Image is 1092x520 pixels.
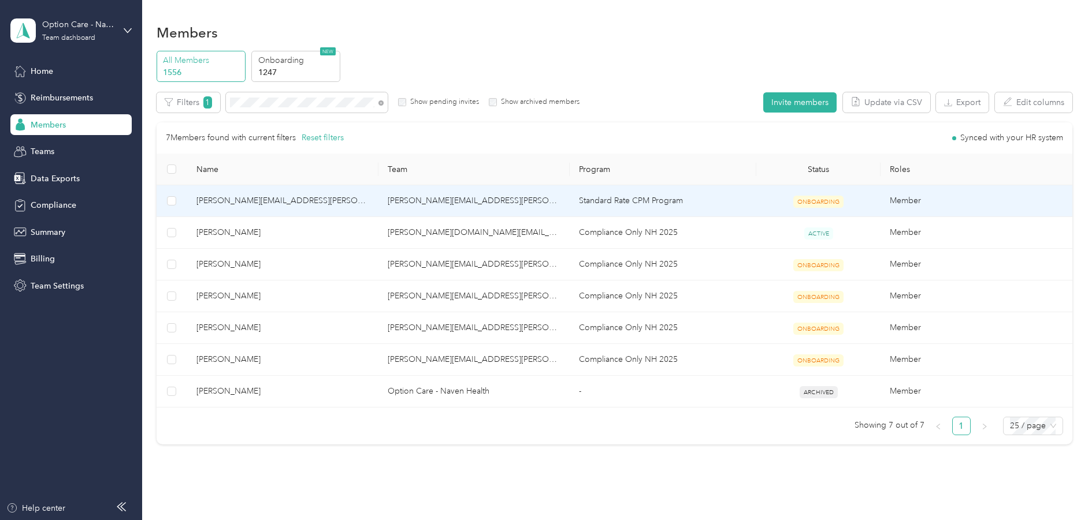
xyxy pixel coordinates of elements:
h1: Members [157,27,218,39]
span: [PERSON_NAME] [196,321,369,334]
button: Help center [6,502,65,514]
td: ONBOARDING [756,344,881,376]
span: Team Settings [31,280,84,292]
button: Export [936,92,989,113]
td: Option Care - Naven Health [378,376,570,407]
span: ONBOARDING [793,354,844,366]
th: Status [756,154,881,185]
td: ONBOARDING [756,280,881,312]
label: Show archived members [497,97,580,107]
span: 25 / page [1010,417,1056,435]
span: Data Exports [31,173,80,185]
button: left [929,417,948,435]
div: Page Size [1003,417,1063,435]
td: Compliance Only NH 2025 [570,249,756,280]
button: Edit columns [995,92,1072,113]
iframe: Everlance-gr Chat Button Frame [1027,455,1092,520]
span: [PERSON_NAME] [196,290,369,302]
td: ONBOARDING [756,249,881,280]
span: Summary [31,226,65,238]
span: Members [31,119,66,131]
td: Member [881,249,1072,280]
li: 1 [952,417,971,435]
span: ONBOARDING [793,291,844,303]
p: All Members [163,54,242,66]
td: Member [881,344,1072,376]
button: Update via CSV [843,92,930,113]
td: Compliance Only NH 2025 [570,217,756,249]
button: Filters1 [157,92,220,113]
td: Tiffany M. Bradley [187,312,378,344]
span: ONBOARDING [793,196,844,208]
div: Team dashboard [42,35,95,42]
button: right [975,417,994,435]
li: Previous Page [929,417,948,435]
th: Name [187,154,378,185]
button: Invite members [763,92,837,113]
span: Teams [31,145,54,158]
p: 1247 [258,66,337,78]
td: aimee.buchanan@navenhealth.com [378,249,570,280]
li: Next Page [975,417,994,435]
span: ACTIVE [804,227,833,240]
td: jennifer.cantu@navenhealth.com [378,185,570,217]
span: ARCHIVED [800,386,838,398]
label: Show pending invites [406,97,479,107]
td: Member [881,376,1072,407]
th: Team [378,154,570,185]
p: 1556 [163,66,242,78]
td: kerri.cline@navenhealth.com [378,344,570,376]
span: [PERSON_NAME] [196,226,369,239]
td: Member [881,312,1072,344]
p: 7 Members found with current filters [166,132,296,144]
span: [PERSON_NAME] [196,258,369,271]
span: [PERSON_NAME] [196,353,369,366]
td: Tiffany Wilcox [187,249,378,280]
a: 1 [953,417,970,435]
span: Synced with your HR system [960,134,1063,142]
td: Tiffany A. Fleenor [187,344,378,376]
td: Tiffany Koehn [187,280,378,312]
span: Name [196,164,369,174]
td: Compliance Only NH 2025 [570,312,756,344]
td: ONBOARDING [756,312,881,344]
span: Billing [31,253,55,265]
span: 1 [203,96,212,109]
td: tiffany.gonzales@navenhealth.com [187,185,378,217]
td: Compliance Only NH 2025 [570,344,756,376]
span: [PERSON_NAME] [196,385,369,398]
td: Tiffany A. Dorton [187,217,378,249]
span: Reimbursements [31,92,93,104]
span: ONBOARDING [793,259,844,271]
span: left [935,423,942,430]
span: NEW [320,47,336,55]
span: Compliance [31,199,76,211]
td: Member [881,280,1072,312]
span: Showing 7 out of 7 [855,417,924,434]
button: Reset filters [302,132,344,144]
td: - [570,376,756,407]
span: right [981,423,988,430]
span: ONBOARDING [793,323,844,335]
p: Onboarding [258,54,337,66]
td: Standard Rate CPM Program [570,185,756,217]
td: Artiffany Graham-Payne [187,376,378,407]
td: deanna.mccoy@navenhealth.com [378,280,570,312]
span: Home [31,65,53,77]
td: ONBOARDING [756,185,881,217]
td: Compliance Only NH 2025 [570,280,756,312]
th: Program [570,154,756,185]
th: Roles [881,154,1072,185]
span: [PERSON_NAME][EMAIL_ADDRESS][PERSON_NAME][DOMAIN_NAME] [196,194,369,207]
td: jamie.schwarz@navenhealth.com [378,217,570,249]
td: Member [881,185,1072,217]
div: Option Care - Naven Health [42,18,114,31]
td: Member [881,217,1072,249]
td: mary.harden@navenhealth.com [378,312,570,344]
